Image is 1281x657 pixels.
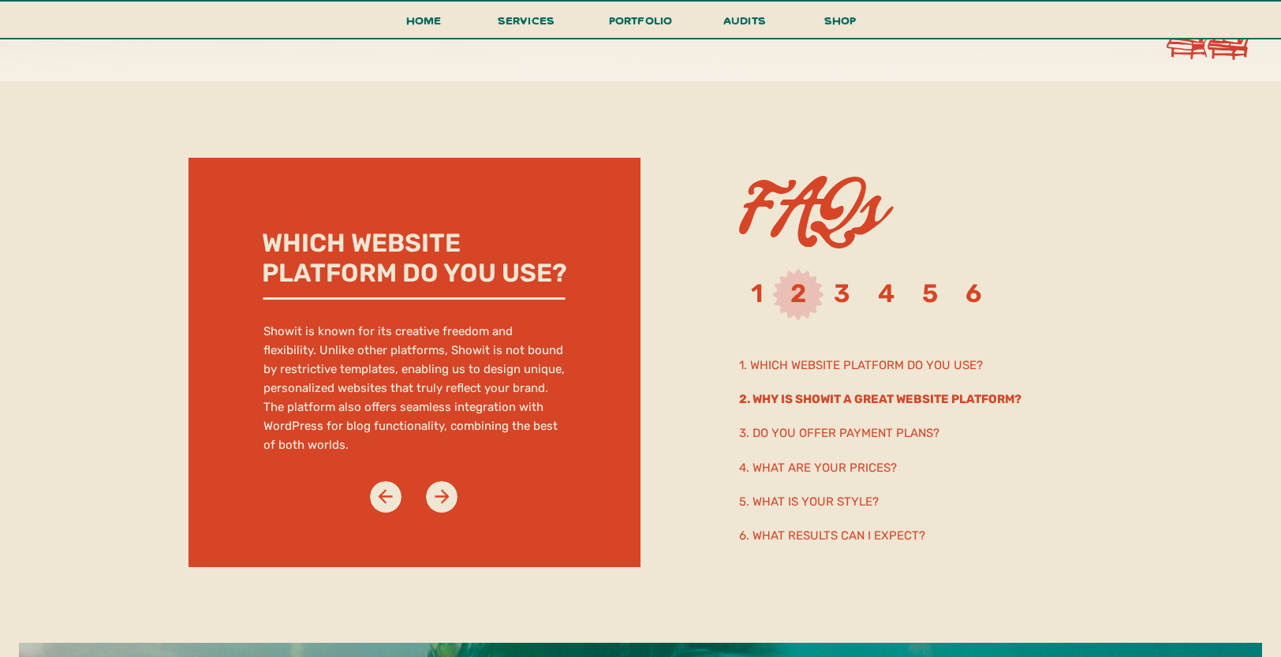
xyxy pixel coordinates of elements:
a: 4. What are your prices? [739,458,1018,476]
a: 2 [790,278,806,308]
a: 5. What is your style? [739,492,1081,510]
a: 6. What results can I expect? [739,526,979,543]
a: 4 [878,278,894,308]
a: portfolio [603,10,678,39]
a: 5 [922,278,938,308]
a: 3. Do you offer payment plans? [739,424,1081,441]
a: shop [802,10,878,38]
p: Showit is known for its creative freedom and flexibility. Unlike other platforms, Showit is not b... [263,322,566,451]
h2: Which website platform do you use? [262,228,577,290]
h1: FAQs [739,172,883,250]
b: 2. why is showit a great website platform? [739,392,1021,406]
a: services [493,10,559,39]
a: audits [721,10,768,38]
a: 6 [965,278,981,308]
a: 3 [834,278,850,308]
a: Home [399,10,448,39]
a: 2. why is showit a great website platform? [739,390,1081,407]
span: services [498,13,555,28]
a: 1 [751,278,763,308]
a: 1. Which website platform do you use? [739,356,1101,373]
